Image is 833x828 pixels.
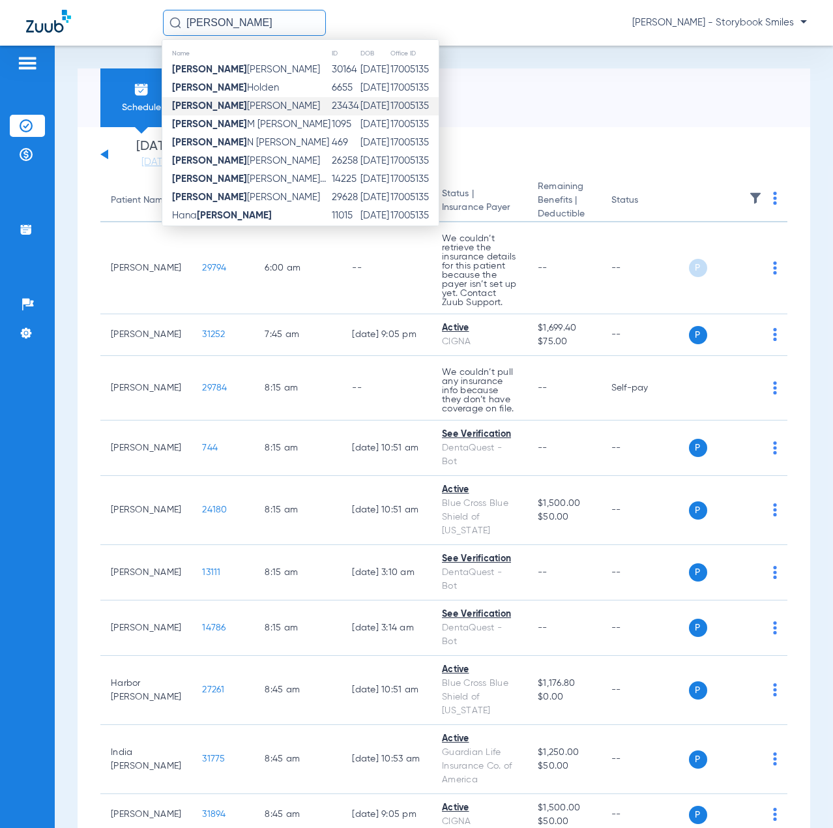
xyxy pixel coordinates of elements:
td: [PERSON_NAME] [100,545,192,600]
td: [PERSON_NAME] [100,222,192,314]
img: group-dot-blue.svg [773,328,777,341]
td: [DATE] 10:51 AM [342,476,431,545]
td: [DATE] [360,225,390,243]
span: 744 [202,443,218,452]
td: 17005135 [390,152,439,170]
td: -- [342,222,431,314]
span: M [PERSON_NAME] [172,119,330,129]
span: $50.00 [538,760,590,773]
img: Schedule [134,81,149,97]
span: P [689,619,707,637]
a: [DATE] [117,156,195,169]
div: Patient Name [111,194,168,207]
span: P [689,563,707,582]
span: $1,250.00 [538,746,590,760]
span: $75.00 [538,335,590,349]
span: [PERSON_NAME] [172,192,320,202]
span: 27261 [202,685,224,694]
td: 17005135 [390,207,439,225]
td: 17005135 [390,61,439,79]
span: 31894 [202,810,226,819]
li: [DATE] [117,140,195,169]
img: group-dot-blue.svg [773,621,777,634]
td: -- [601,222,689,314]
span: P [689,259,707,277]
td: [DATE] [360,115,390,134]
span: Hana [172,211,272,220]
th: Office ID [390,46,439,61]
span: -- [538,623,548,632]
div: See Verification [442,608,517,621]
td: 8:15 AM [254,600,342,656]
th: DOB [360,46,390,61]
td: [DATE] [360,152,390,170]
td: [DATE] [360,134,390,152]
th: Status [601,180,689,222]
td: 8:15 AM [254,545,342,600]
td: 30164 [331,61,360,79]
span: -- [538,568,548,577]
span: -- [538,383,548,392]
span: P [689,806,707,824]
span: $1,500.00 [538,801,590,815]
p: We couldn’t pull any insurance info because they don’t have coverage on file. [442,368,517,413]
span: Holden [172,83,279,93]
td: 8:15 AM [254,356,342,421]
strong: [PERSON_NAME] [172,101,247,111]
span: P [689,326,707,344]
img: group-dot-blue.svg [773,441,777,454]
strong: [PERSON_NAME] [172,174,247,184]
span: 24180 [202,505,227,514]
td: 17005135 [390,79,439,97]
td: [DATE] [360,207,390,225]
span: [PERSON_NAME] - Storybook Smiles [632,16,807,29]
td: [DATE] 3:10 AM [342,545,431,600]
td: Self-pay [601,356,689,421]
td: 11459 [331,225,360,243]
td: [DATE] 10:51 AM [342,421,431,476]
th: Status | [431,180,527,222]
span: 29784 [202,383,227,392]
div: Active [442,483,517,497]
td: 6655 [331,79,360,97]
td: 8:15 AM [254,421,342,476]
td: 26258 [331,152,360,170]
p: We couldn’t retrieve the insurance details for this patient because the payer isn’t set up yet. C... [442,234,517,307]
td: 1095 [331,115,360,134]
td: 17005135 [390,115,439,134]
td: 17005135 [390,225,439,243]
td: 11015 [331,207,360,225]
span: [PERSON_NAME] [172,65,320,74]
span: $1,176.80 [538,677,590,690]
span: Schedule [110,101,172,114]
td: 17005135 [390,97,439,115]
img: group-dot-blue.svg [773,192,777,205]
th: ID [331,46,360,61]
td: -- [601,725,689,794]
div: DentaQuest - Bot [442,621,517,649]
td: -- [601,600,689,656]
td: 8:45 AM [254,725,342,794]
td: -- [601,421,689,476]
span: -- [538,263,548,273]
div: Active [442,663,517,677]
div: CIGNA [442,335,517,349]
strong: [PERSON_NAME] [172,83,247,93]
div: Active [442,732,517,746]
td: -- [601,545,689,600]
td: 14225 [331,170,360,188]
span: $50.00 [538,510,590,524]
td: 29628 [331,188,360,207]
img: Search Icon [169,17,181,29]
div: Guardian Life Insurance Co. of America [442,746,517,787]
td: 17005135 [390,134,439,152]
span: 13111 [202,568,220,577]
td: [DATE] 9:05 PM [342,314,431,356]
div: Blue Cross Blue Shield of [US_STATE] [442,497,517,538]
strong: [PERSON_NAME] [172,65,247,74]
span: $0.00 [538,690,590,704]
td: 23434 [331,97,360,115]
div: DentaQuest - Bot [442,566,517,593]
input: Search for patients [163,10,326,36]
div: Chat Widget [768,765,833,828]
